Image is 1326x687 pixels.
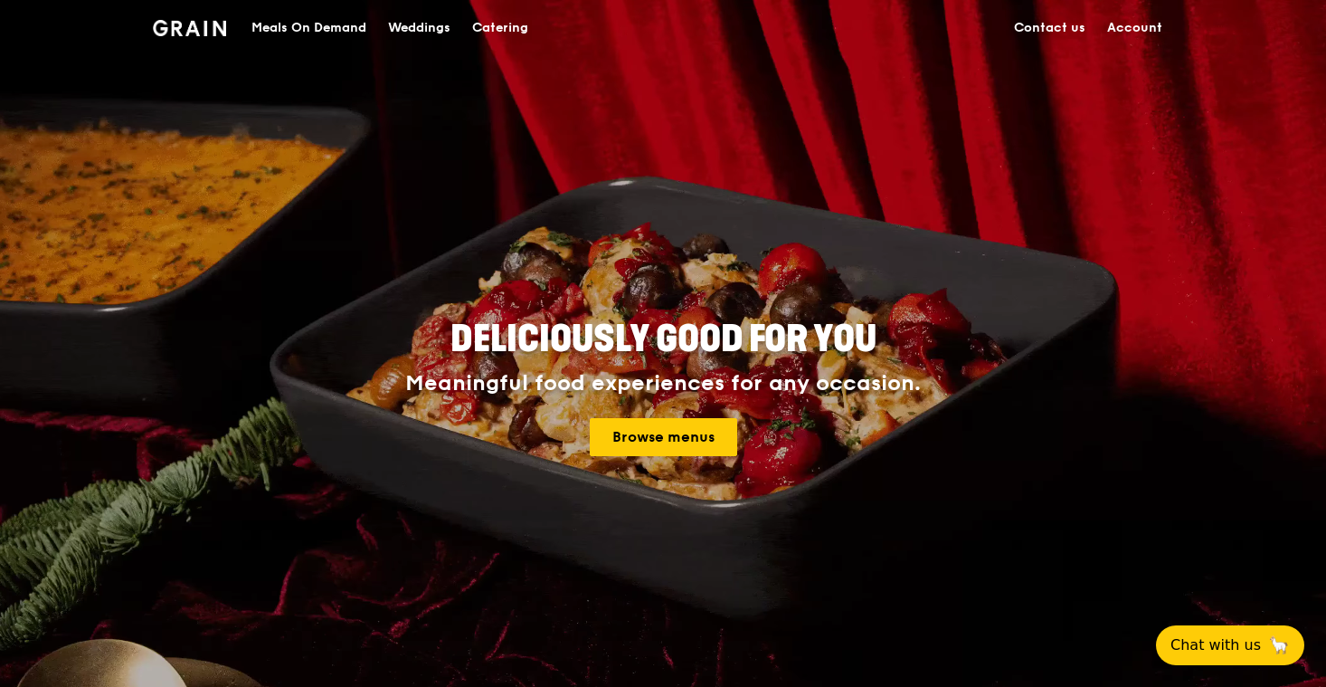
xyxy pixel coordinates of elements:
[1268,635,1290,656] span: 🦙
[377,1,461,55] a: Weddings
[472,1,528,55] div: Catering
[337,371,989,396] div: Meaningful food experiences for any occasion.
[461,1,539,55] a: Catering
[388,1,450,55] div: Weddings
[1156,625,1304,665] button: Chat with us🦙
[450,318,876,361] span: Deliciously good for you
[1170,635,1261,656] span: Chat with us
[1003,1,1096,55] a: Contact us
[153,20,226,36] img: Grain
[590,418,737,456] a: Browse menus
[1096,1,1173,55] a: Account
[251,1,366,55] div: Meals On Demand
